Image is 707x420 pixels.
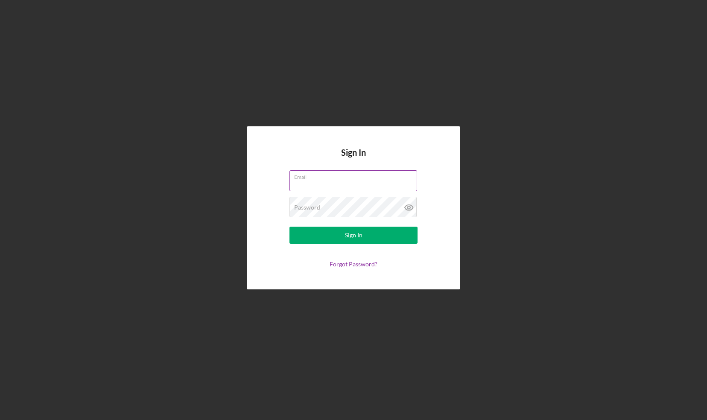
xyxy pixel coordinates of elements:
button: Sign In [289,227,418,244]
label: Password [294,204,320,211]
label: Email [294,171,417,180]
div: Sign In [345,227,362,244]
a: Forgot Password? [330,260,377,268]
h4: Sign In [341,148,366,170]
